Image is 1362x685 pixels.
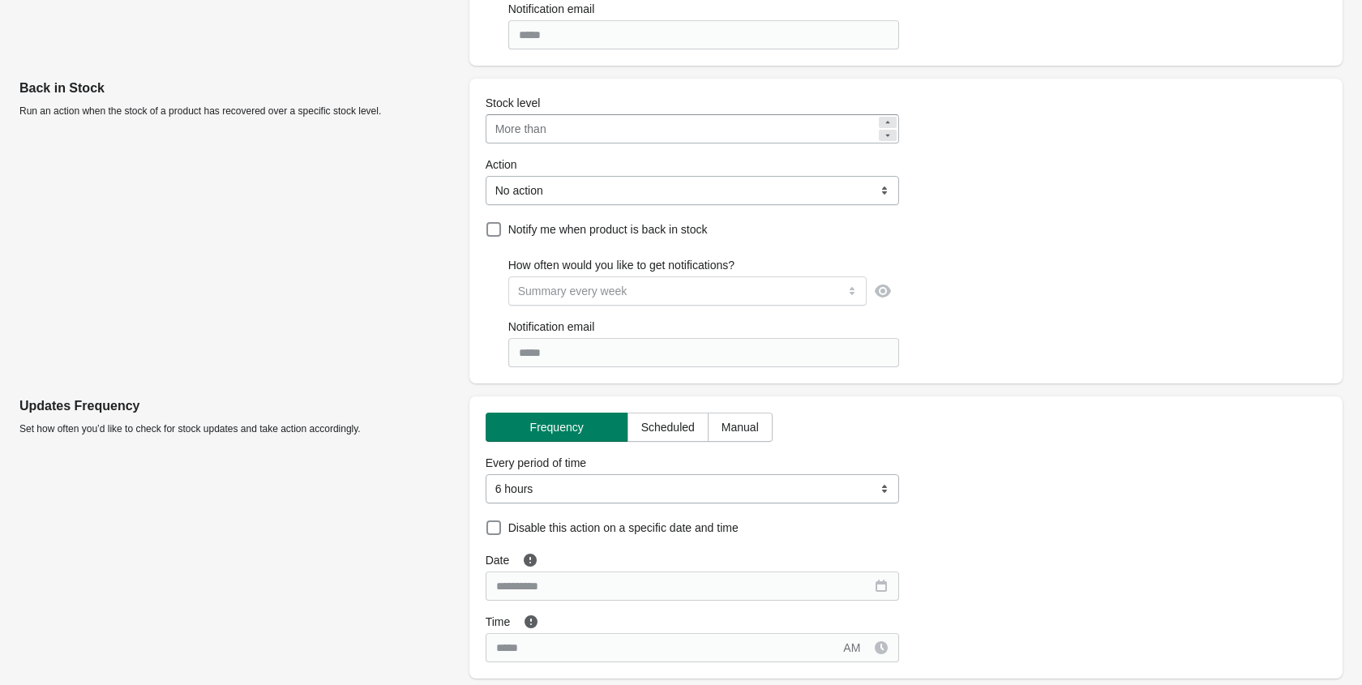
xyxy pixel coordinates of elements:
button: Scheduled [627,413,709,442]
span: Date [486,554,510,567]
span: Action [486,158,517,171]
span: Every period of time [486,456,587,469]
span: Scheduled [641,421,695,434]
div: AM [843,638,860,657]
span: Notify me when product is back in stock [508,223,708,236]
button: Frequency [486,413,628,442]
p: Run an action when the stock of a product has recovered over a specific stock level. [19,105,456,118]
p: Updates Frequency [19,396,456,416]
span: Notification email [508,2,595,15]
button: Manual [708,413,773,442]
span: How often would you like to get notifications? [508,259,735,272]
span: Disable this action on a specific date and time [508,521,739,534]
p: Back in Stock [19,79,456,98]
span: Stock level [486,96,541,109]
span: Time [486,615,511,628]
span: Frequency [530,421,584,434]
p: Set how often you’d like to check for stock updates and take action accordingly. [19,422,456,435]
span: Notification email [508,320,595,333]
span: Manual [722,421,759,434]
div: More than [495,119,546,139]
